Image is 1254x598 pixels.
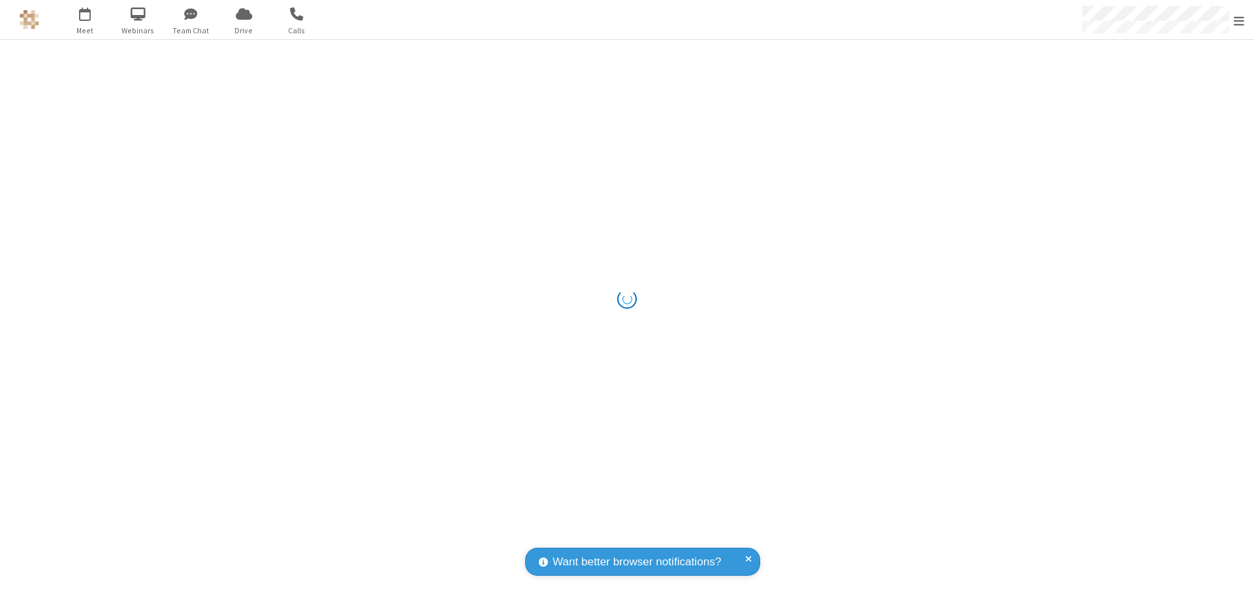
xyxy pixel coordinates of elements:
[167,25,216,37] span: Team Chat
[61,25,110,37] span: Meet
[553,554,721,571] span: Want better browser notifications?
[219,25,268,37] span: Drive
[20,10,39,29] img: QA Selenium DO NOT DELETE OR CHANGE
[272,25,321,37] span: Calls
[114,25,163,37] span: Webinars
